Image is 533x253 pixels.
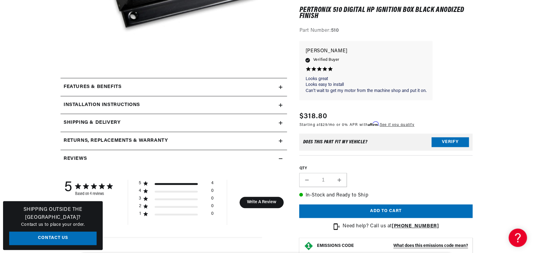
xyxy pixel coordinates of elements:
[139,204,214,211] div: 2 star by 0 reviews
[303,140,367,145] div: Does This part fit My vehicle?
[9,222,97,228] p: Contact us to place your order.
[305,76,426,94] p: Looks great Looks easy to install Can’t wait to get my motor from the machine shop and put it on.
[211,204,214,211] div: 0
[392,224,439,229] a: [PHONE_NUMBER]
[64,83,121,91] h2: Features & Benefits
[313,57,339,64] span: Verified Buyer
[211,181,214,188] div: 4
[139,196,214,204] div: 3 star by 0 reviews
[299,166,472,171] label: QTY
[299,27,472,35] div: Part Number:
[64,155,87,163] h2: Reviews
[380,123,414,127] a: See if you qualify - Learn more about Affirm Financing (opens in modal)
[299,204,472,218] button: Add to cart
[139,211,214,219] div: 1 star by 0 reviews
[9,232,97,245] a: Contact Us
[139,181,142,186] div: 5
[139,196,142,201] div: 3
[61,114,287,132] summary: Shipping & Delivery
[75,192,112,196] div: Based on 4 reviews
[211,211,214,219] div: 0
[211,188,214,196] div: 0
[299,7,472,20] h1: PerTronix 510 Digital HP Ignition Box Black Anodized Finish
[432,137,469,147] button: Verify
[139,204,142,209] div: 2
[61,150,287,168] summary: Reviews
[305,47,426,56] p: [PERSON_NAME]
[343,223,439,231] p: Need help? Call us at
[64,119,120,127] h2: Shipping & Delivery
[331,28,339,33] strong: 510
[239,197,284,208] button: Write A Review
[317,244,354,248] strong: EMISSIONS CODE
[139,188,142,194] div: 4
[317,243,468,249] button: EMISSIONS CODEWhat does this emissions code mean?
[139,181,214,188] div: 5 star by 4 reviews
[299,111,327,122] span: $318.80
[61,78,287,96] summary: Features & Benefits
[64,137,168,145] h2: Returns, Replacements & Warranty
[61,132,287,150] summary: Returns, Replacements & Warranty
[211,196,214,204] div: 0
[139,188,214,196] div: 4 star by 0 reviews
[139,211,142,217] div: 1
[321,123,327,127] span: $29
[9,206,97,222] h3: Shipping Outside the [GEOGRAPHIC_DATA]?
[64,101,140,109] h2: Installation instructions
[393,244,468,248] strong: What does this emissions code mean?
[299,192,472,200] p: In-Stock and Ready to Ship
[368,122,379,126] span: Affirm
[61,96,287,114] summary: Installation instructions
[304,241,314,251] img: Emissions code
[64,180,72,196] div: 5
[299,122,414,128] p: Starting at /mo or 0% APR with .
